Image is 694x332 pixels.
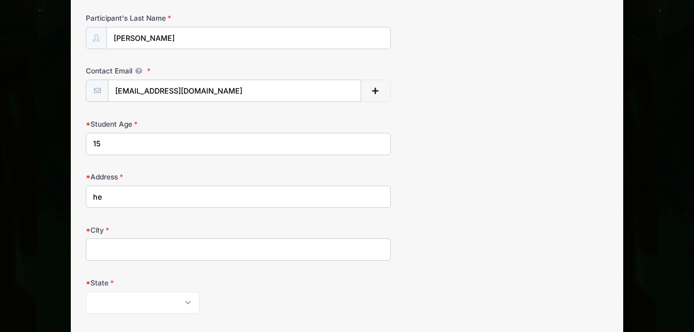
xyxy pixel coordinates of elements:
label: City [86,225,260,235]
label: State [86,278,260,288]
input: Participant's Last Name [106,27,391,49]
label: Participant's Last Name [86,13,260,23]
input: email@email.com [108,80,361,102]
label: Contact Email [86,66,260,76]
label: Address [86,172,260,182]
label: Student Age [86,119,260,129]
